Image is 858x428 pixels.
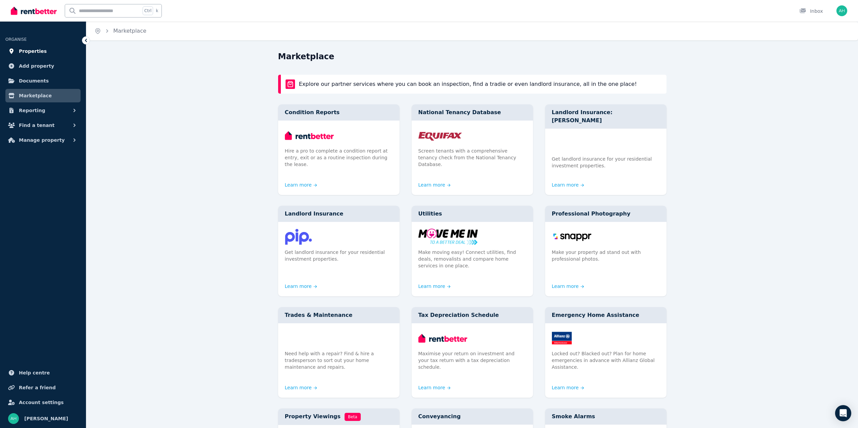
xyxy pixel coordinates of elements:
button: Reporting [5,104,81,117]
div: Emergency Home Assistance [545,307,667,323]
div: Smoke Alarms [545,408,667,425]
p: Need help with a repair? Find & hire a tradesperson to sort out your home maintenance and repairs. [285,350,393,370]
span: Account settings [19,398,64,406]
div: Property Viewings [278,408,400,425]
img: Landlord Insurance [285,229,393,245]
span: Add property [19,62,54,70]
a: Marketplace [113,28,146,34]
img: Condition Reports [285,127,393,143]
a: Learn more [552,283,584,290]
p: Locked out? Blacked out? Plan for home emergencies in advance with Allianz Global Assistance. [552,350,660,370]
p: Maximise your return on investment and your tax return with a tax depreciation schedule. [418,350,526,370]
span: Marketplace [19,92,52,100]
span: Refer a friend [19,384,56,392]
div: Trades & Maintenance [278,307,400,323]
p: Get landlord insurance for your residential investment properties. [552,156,660,169]
a: Account settings [5,396,81,409]
p: Explore our partner services where you can book an inspection, find a tradie or even landlord ins... [299,80,637,88]
div: Landlord Insurance: [PERSON_NAME] [545,104,667,129]
a: Learn more [285,182,317,188]
span: Ctrl [143,6,153,15]
nav: Breadcrumb [86,22,154,40]
span: Manage property [19,136,65,144]
a: Learn more [552,384,584,391]
img: Professional Photography [552,229,660,245]
img: Trades & Maintenance [285,330,393,346]
a: Refer a friend [5,381,81,394]
p: Get landlord insurance for your residential investment properties. [285,249,393,262]
a: Add property [5,59,81,73]
div: Condition Reports [278,104,400,121]
div: Inbox [799,8,823,14]
div: Tax Depreciation Schedule [412,307,533,323]
a: Help centre [5,366,81,380]
a: Properties [5,44,81,58]
span: Beta [345,413,361,421]
div: Utilities [412,206,533,222]
a: Learn more [418,182,451,188]
a: Learn more [285,384,317,391]
div: Conveyancing [412,408,533,425]
span: Properties [19,47,47,55]
p: Hire a pro to complete a condition report at entry, exit or as a routine inspection during the le... [285,147,393,168]
button: Find a tenant [5,119,81,132]
div: Professional Photography [545,206,667,222]
span: [PERSON_NAME] [24,415,68,423]
img: Emergency Home Assistance [552,330,660,346]
p: Screen tenants with a comprehensive tenancy check from the National Tenancy Database. [418,147,526,168]
div: Landlord Insurance [278,206,400,222]
a: Learn more [418,384,451,391]
div: National Tenancy Database [412,104,533,121]
button: Manage property [5,133,81,147]
span: Help centre [19,369,50,377]
a: Learn more [552,182,584,188]
img: RentBetter [11,6,57,16]
img: Landlord Insurance: Terri Scheer [552,135,660,152]
img: Abu Hasan [836,5,847,16]
a: Documents [5,74,81,88]
p: Make moving easy! Connect utilities, find deals, removalists and compare home services in one place. [418,249,526,269]
a: Learn more [418,283,451,290]
img: rentBetter Marketplace [286,79,295,89]
span: Reporting [19,106,45,114]
span: k [156,8,158,13]
span: Find a tenant [19,121,55,129]
img: National Tenancy Database [418,127,526,143]
img: Utilities [418,229,526,245]
a: Learn more [285,283,317,290]
img: Tax Depreciation Schedule [418,330,526,346]
h1: Marketplace [278,51,334,62]
div: Open Intercom Messenger [835,405,851,421]
span: Documents [19,77,49,85]
p: Make your property ad stand out with professional photos. [552,249,660,262]
a: Marketplace [5,89,81,102]
img: Abu Hasan [8,413,19,424]
span: ORGANISE [5,37,27,42]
